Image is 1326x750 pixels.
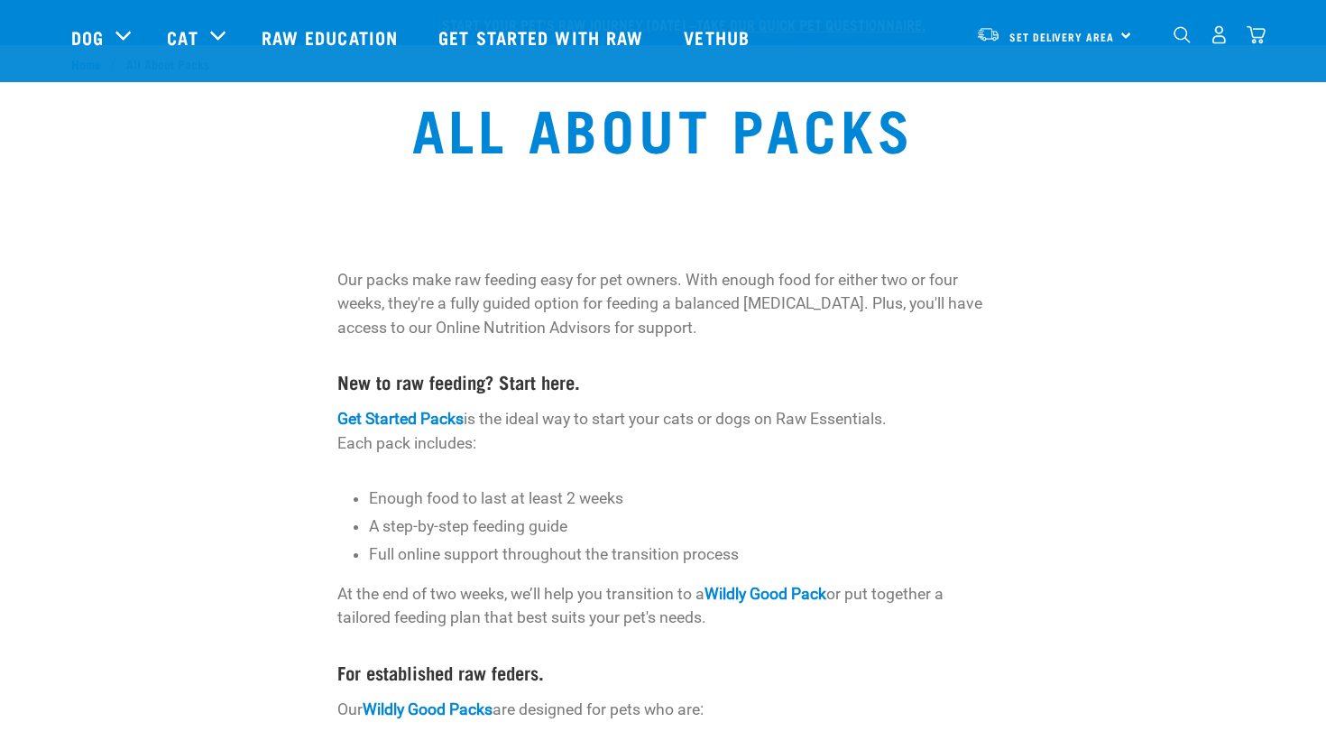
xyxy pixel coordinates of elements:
p: is the ideal way to start your cats or dogs on Raw Essentials. Each pack includes: [337,407,990,455]
p: Our are designed for pets who are: [337,698,990,721]
h4: New to raw feeding? Start here. [337,371,990,392]
img: home-icon@2x.png [1247,25,1266,44]
span: Set Delivery Area [1009,33,1114,40]
p: A step-by-step feeding guide [369,514,990,538]
p: Enough food to last at least 2 weeks [369,486,990,510]
img: home-icon-1@2x.png [1174,26,1191,43]
a: Wildly Good Packs [363,700,493,718]
a: Dog [71,23,104,51]
p: Full online support throughout the transition process [369,542,990,566]
p: Our packs make raw feeding easy for pet owners. With enough food for either two or four weeks, th... [337,268,990,339]
a: Vethub [666,1,772,73]
img: van-moving.png [976,26,1000,42]
h4: For established raw feders. [337,662,990,682]
img: user.png [1210,25,1229,44]
h1: All About Packs [253,95,1073,160]
a: Get Started Packs [337,410,464,428]
p: At the end of two weeks, we’ll help you transition to a or put together a tailored feeding plan t... [337,582,990,630]
a: Get started with Raw [420,1,666,73]
a: Raw Education [244,1,420,73]
a: Wildly Good Pack [704,585,826,603]
a: Cat [167,23,198,51]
